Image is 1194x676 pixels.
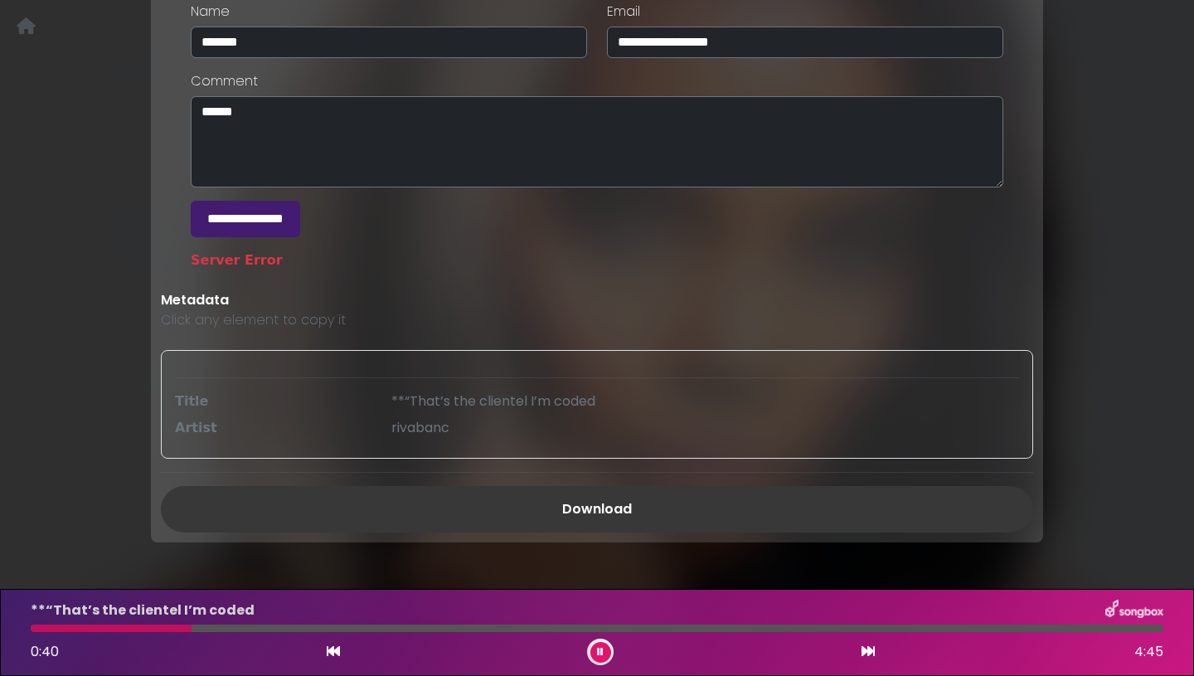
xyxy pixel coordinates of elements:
p: Metadata [161,290,1033,310]
label: Comment [191,72,258,90]
span: rivabanc [391,418,449,437]
div: Title [165,391,381,411]
p: **“That’s the clientel I’m coded [31,601,255,620]
label: Name [191,2,230,20]
div: Server Error [191,250,1003,270]
label: Email [607,2,640,20]
div: Artist [165,418,381,438]
p: Click any element to copy it [161,310,1033,330]
span: **“That’s the clientel I’m coded [391,391,595,411]
img: songbox-logo-white.png [1105,600,1163,621]
a: Download [161,486,1033,533]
